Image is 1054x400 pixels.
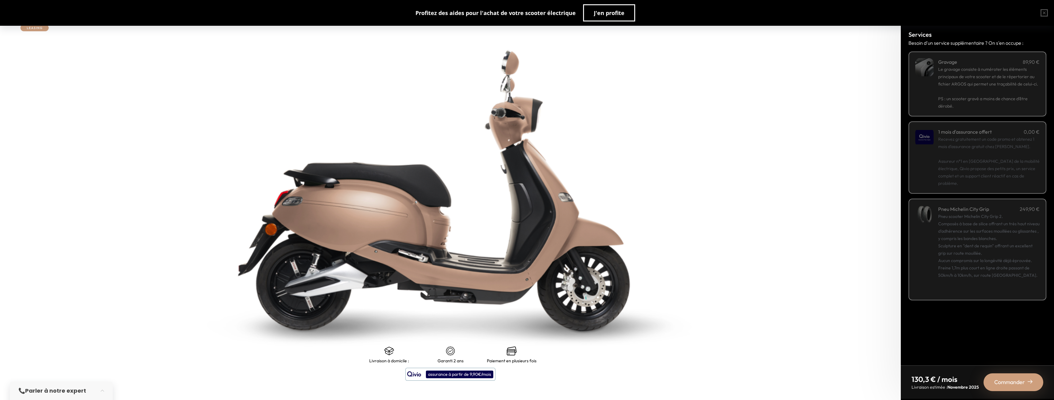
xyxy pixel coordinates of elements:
h4: Gravage [938,58,957,66]
div: Pneu scooter Michelin City Grip 2. Composés à base de silice offrant un très haut niveau d'adhére... [938,213,1040,294]
div: assurance à partir de 9,90€/mois [426,371,493,378]
p: Livraison estimée : [912,384,979,390]
img: logo qivio [407,371,421,378]
p: 130,3 € / mois [912,374,979,384]
img: 1 mois d'assurance offert [915,128,934,147]
img: shipping.png [384,346,394,356]
p: 249,90 € [1020,205,1040,213]
p: 0,00 € [1024,128,1040,135]
img: Pneu Michelin City Grip [915,205,934,224]
p: Livraison à domicile : [369,358,409,363]
h4: 1 mois d'assurance offert [938,128,992,135]
h3: Services [908,30,1046,39]
span: Le gravage consiste à numéroter les éléments principaux de votre scooter et de le répertorier au ... [938,67,1038,87]
p: 89,90 € [1023,58,1040,66]
h4: Pneu Michelin City Grip [938,205,989,213]
p: Recevez gratuitement un code promo et obtenez 1 mois d'assurance gratuit chez [PERSON_NAME]. Assu... [938,135,1040,187]
img: credit-cards.png [507,346,517,356]
span: PS : un scooter gravé a moins de chance d’être dérobé. [938,96,1028,109]
p: Besoin d'un service supplémentaire ? On s'en occupe : [908,39,1046,47]
span: Novembre 2025 [947,384,979,390]
p: Paiement en plusieurs fois [487,358,536,363]
span: Commander [994,378,1025,387]
img: Gravage [915,58,934,77]
button: assurance à partir de 9,90€/mois [405,368,495,381]
p: Garanti 2 ans [438,358,464,363]
img: right-arrow-2.png [1028,379,1033,384]
img: certificat-de-garantie.png [445,346,455,356]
